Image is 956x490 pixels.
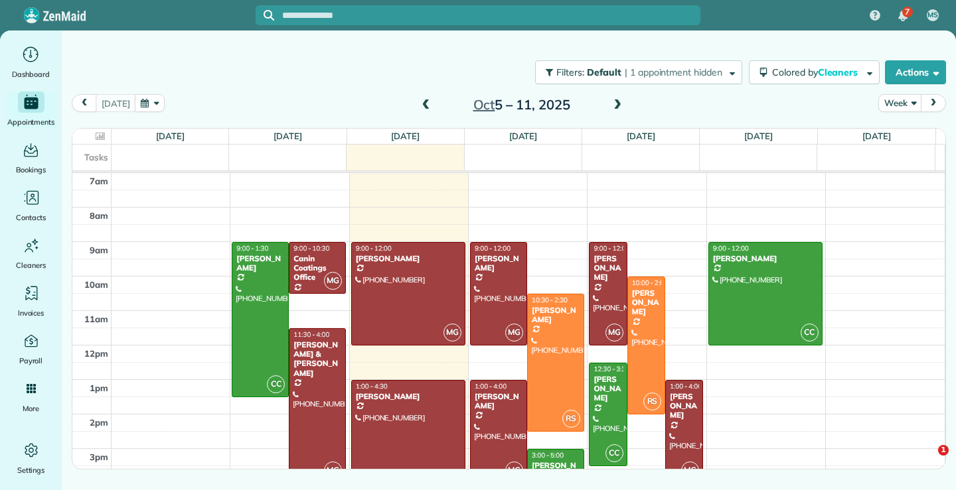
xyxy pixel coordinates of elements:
div: [PERSON_NAME] [531,461,580,480]
span: CC [267,375,285,393]
span: 10:00 - 2:00 [632,278,668,287]
span: MG [505,461,523,479]
span: RS [562,410,580,428]
span: 10am [84,279,108,290]
span: Invoices [18,306,44,320]
span: CC [605,444,623,462]
span: 1 [938,445,949,456]
div: [PERSON_NAME] [669,392,699,420]
a: [DATE] [627,131,655,141]
span: | 1 appointment hidden [625,66,722,78]
button: next [921,94,946,112]
span: Payroll [19,354,43,367]
span: 9:00 - 12:00 [713,244,749,253]
div: [PERSON_NAME] & [PERSON_NAME] [293,340,342,379]
a: [DATE] [744,131,773,141]
span: Bookings [16,163,46,176]
span: MG [443,324,461,341]
a: [DATE] [391,131,420,141]
div: [PERSON_NAME] [631,288,661,317]
button: Colored byCleaners [749,60,880,84]
span: Contacts [16,211,46,224]
span: 9:00 - 10:30 [293,244,329,253]
div: 7 unread notifications [889,1,917,31]
a: [DATE] [509,131,538,141]
button: Focus search [256,10,274,21]
span: MG [605,324,623,341]
span: Dashboard [12,68,50,81]
a: Appointments [5,92,56,129]
span: MS [927,10,938,21]
span: Filters: [556,66,584,78]
span: 9am [90,245,108,255]
span: 1:00 - 4:00 [670,382,702,391]
span: 3:00 - 5:00 [532,451,564,459]
span: MG [681,461,699,479]
span: 1:00 - 4:00 [475,382,507,391]
span: MG [505,324,523,341]
span: Oct [473,96,495,113]
button: Week [878,94,921,112]
div: [PERSON_NAME] [712,254,819,263]
span: 12:30 - 3:30 [594,365,629,373]
a: Settings [5,440,56,477]
div: [PERSON_NAME] [593,254,623,282]
div: [PERSON_NAME] [531,306,580,325]
span: More [23,402,39,415]
div: [PERSON_NAME] [355,392,461,401]
span: 1pm [90,383,108,393]
span: 2pm [90,417,108,428]
span: 8am [90,210,108,221]
span: Default [587,66,622,78]
span: MG [324,272,342,290]
h2: 5 – 11, 2025 [439,97,605,112]
span: 12pm [84,348,108,359]
span: Colored by [772,66,862,78]
span: Tasks [84,152,108,162]
span: MG [324,461,342,479]
div: [PERSON_NAME] [355,254,461,263]
a: Invoices [5,282,56,320]
button: prev [72,94,97,112]
a: Payroll [5,330,56,367]
div: [PERSON_NAME] [474,392,523,411]
div: Canin Coatings Office [293,254,342,282]
span: 7 [905,7,910,17]
span: 3pm [90,452,108,462]
span: 10:30 - 2:30 [532,296,568,304]
span: 9:00 - 1:30 [236,244,268,253]
a: Dashboard [5,44,56,81]
span: Cleaners [16,259,46,272]
button: Filters: Default | 1 appointment hidden [535,60,742,84]
span: 1:00 - 4:30 [356,382,388,391]
span: 9:00 - 12:00 [594,244,629,253]
button: Actions [885,60,946,84]
a: [DATE] [862,131,891,141]
a: Cleaners [5,235,56,272]
iframe: Intercom live chat [911,445,943,477]
span: RS [643,393,661,410]
span: CC [801,324,819,341]
a: [DATE] [274,131,302,141]
span: Appointments [7,115,55,129]
div: [PERSON_NAME] [593,375,623,403]
div: [PERSON_NAME] [236,254,285,273]
a: Contacts [5,187,56,224]
span: 9:00 - 12:00 [475,244,511,253]
span: Settings [17,463,45,477]
span: Cleaners [818,66,860,78]
span: 11:30 - 4:00 [293,330,329,339]
a: Filters: Default | 1 appointment hidden [528,60,742,84]
button: [DATE] [96,94,135,112]
svg: Focus search [264,10,274,21]
a: [DATE] [156,131,185,141]
div: [PERSON_NAME] [474,254,523,273]
span: 7am [90,176,108,186]
span: 11am [84,314,108,324]
span: 9:00 - 12:00 [356,244,392,253]
a: Bookings [5,139,56,176]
